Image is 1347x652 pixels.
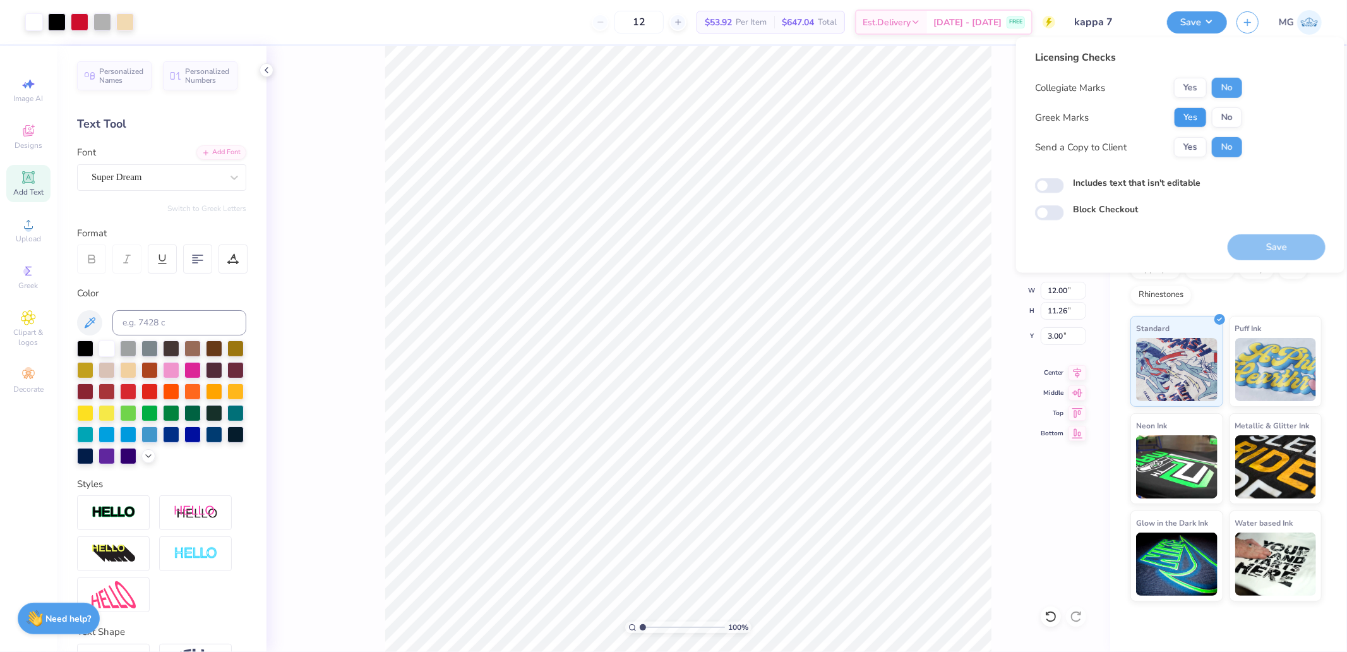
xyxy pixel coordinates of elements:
span: Top [1041,409,1063,418]
img: Standard [1136,338,1218,401]
div: Greek Marks [1035,111,1089,125]
strong: Need help? [46,613,92,625]
img: Shadow [174,505,218,521]
span: Glow in the Dark Ink [1136,516,1208,529]
span: Neon Ink [1136,419,1167,432]
span: 100 % [728,622,748,633]
div: Send a Copy to Client [1035,140,1127,155]
img: Metallic & Glitter Ink [1235,435,1317,498]
span: FREE [1009,18,1022,27]
span: $53.92 [705,16,732,29]
img: Free Distort [92,581,136,608]
button: Save [1167,11,1227,33]
span: Standard [1136,322,1170,335]
div: Licensing Checks [1035,50,1242,65]
div: Styles [77,477,246,492]
label: Font [77,145,96,160]
span: Designs [15,140,42,150]
button: No [1212,137,1242,157]
span: [DATE] - [DATE] [933,16,1002,29]
span: Total [818,16,837,29]
button: Yes [1174,107,1207,128]
img: Negative Space [174,546,218,561]
label: Block Checkout [1073,203,1138,216]
button: Yes [1174,78,1207,98]
span: Middle [1041,389,1063,397]
div: Rhinestones [1130,286,1192,305]
div: Collegiate Marks [1035,81,1105,95]
input: – – [614,11,664,33]
span: Center [1041,368,1063,377]
input: Untitled Design [1065,9,1158,35]
button: Yes [1174,137,1207,157]
span: $647.04 [782,16,814,29]
img: Michael Galon [1297,10,1322,35]
span: Metallic & Glitter Ink [1235,419,1310,432]
span: MG [1279,15,1294,30]
img: Stroke [92,505,136,520]
span: Decorate [13,384,44,394]
div: Color [77,286,246,301]
span: Per Item [736,16,767,29]
div: Add Font [196,145,246,160]
a: MG [1279,10,1322,35]
span: Personalized Numbers [185,67,230,85]
div: Format [77,226,248,241]
span: Est. Delivery [863,16,911,29]
span: Upload [16,234,41,244]
span: Greek [19,281,39,291]
div: Text Shape [77,625,246,639]
span: Water based Ink [1235,516,1293,529]
img: Water based Ink [1235,533,1317,596]
img: Puff Ink [1235,338,1317,401]
img: 3d Illusion [92,544,136,564]
button: Switch to Greek Letters [167,203,246,214]
img: Glow in the Dark Ink [1136,533,1218,596]
div: Text Tool [77,116,246,133]
span: Personalized Names [99,67,144,85]
img: Neon Ink [1136,435,1218,498]
span: Add Text [13,187,44,197]
button: No [1212,78,1242,98]
span: Clipart & logos [6,327,51,347]
label: Includes text that isn't editable [1073,176,1200,190]
input: e.g. 7428 c [112,310,246,335]
button: No [1212,107,1242,128]
span: Puff Ink [1235,322,1262,335]
span: Bottom [1041,429,1063,438]
span: Image AI [14,94,44,104]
